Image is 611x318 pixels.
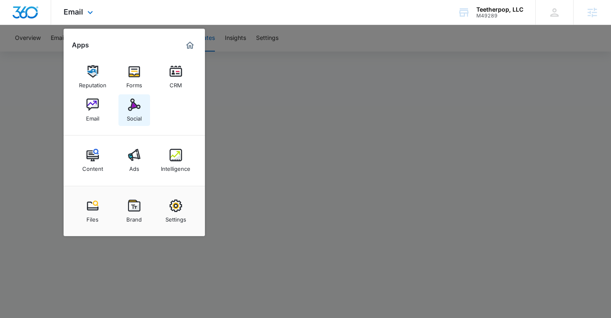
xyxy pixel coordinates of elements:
[77,61,108,93] a: Reputation
[170,78,182,89] div: CRM
[86,212,99,223] div: Files
[160,61,192,93] a: CRM
[161,161,190,172] div: Intelligence
[86,111,99,122] div: Email
[129,161,139,172] div: Ads
[160,145,192,176] a: Intelligence
[77,145,108,176] a: Content
[476,6,523,13] div: account name
[118,61,150,93] a: Forms
[126,78,142,89] div: Forms
[77,195,108,227] a: Files
[118,195,150,227] a: Brand
[476,13,523,19] div: account id
[165,212,186,223] div: Settings
[127,111,142,122] div: Social
[118,94,150,126] a: Social
[126,212,142,223] div: Brand
[183,39,197,52] a: Marketing 360® Dashboard
[77,94,108,126] a: Email
[79,78,106,89] div: Reputation
[160,195,192,227] a: Settings
[72,41,89,49] h2: Apps
[64,7,83,16] span: Email
[82,161,103,172] div: Content
[118,145,150,176] a: Ads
